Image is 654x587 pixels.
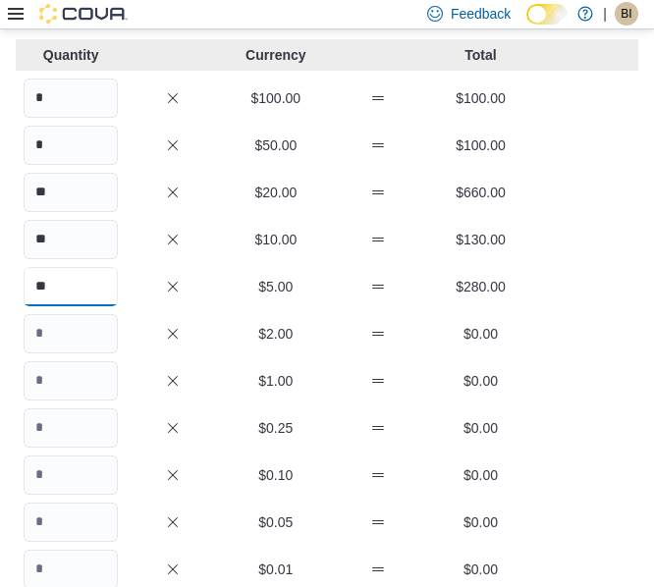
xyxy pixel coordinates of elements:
[433,135,527,155] p: $100.00
[433,45,527,65] p: Total
[229,45,323,65] p: Currency
[229,277,323,296] p: $5.00
[24,361,118,400] input: Quantity
[24,79,118,118] input: Quantity
[229,135,323,155] p: $50.00
[24,408,118,448] input: Quantity
[24,455,118,495] input: Quantity
[615,2,638,26] div: Benjamin Ireland
[39,4,128,24] img: Cova
[526,25,527,26] span: Dark Mode
[24,314,118,353] input: Quantity
[229,324,323,344] p: $2.00
[24,173,118,212] input: Quantity
[229,465,323,485] p: $0.10
[24,45,118,65] p: Quantity
[433,183,527,202] p: $660.00
[229,418,323,438] p: $0.25
[24,267,118,306] input: Quantity
[24,126,118,165] input: Quantity
[433,465,527,485] p: $0.00
[229,230,323,249] p: $10.00
[603,2,607,26] p: |
[433,88,527,108] p: $100.00
[526,4,568,25] input: Dark Mode
[24,220,118,259] input: Quantity
[433,324,527,344] p: $0.00
[229,371,323,391] p: $1.00
[621,2,631,26] span: BI
[24,503,118,542] input: Quantity
[433,230,527,249] p: $130.00
[433,512,527,532] p: $0.00
[229,560,323,579] p: $0.01
[433,418,527,438] p: $0.00
[433,560,527,579] p: $0.00
[451,4,511,24] span: Feedback
[229,512,323,532] p: $0.05
[229,88,323,108] p: $100.00
[229,183,323,202] p: $20.00
[433,277,527,296] p: $280.00
[433,371,527,391] p: $0.00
